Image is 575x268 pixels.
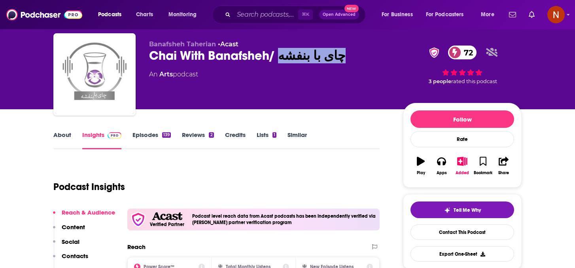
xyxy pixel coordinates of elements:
[456,46,477,59] span: 72
[427,48,442,58] img: verified Badge
[131,212,146,227] img: verfied icon
[162,132,171,138] div: 139
[93,8,132,21] button: open menu
[98,9,121,20] span: Podcasts
[182,131,214,149] a: Reviews2
[494,152,514,180] button: Share
[410,110,514,128] button: Follow
[376,8,423,21] button: open menu
[410,246,514,262] button: Export One-Sheet
[159,70,173,78] a: Arts
[149,70,198,79] div: An podcast
[547,6,565,23] span: Logged in as AdelNBM
[417,171,425,175] div: Play
[319,10,359,19] button: Open AdvancedNew
[403,40,522,89] div: verified Badge72 3 peoplerated this podcast
[82,131,121,149] a: InsightsPodchaser Pro
[344,5,359,12] span: New
[410,224,514,240] a: Contact This Podcast
[437,171,447,175] div: Apps
[473,152,493,180] button: Bookmark
[62,209,115,216] p: Reach & Audience
[53,252,88,267] button: Contacts
[298,10,313,20] span: ⌘ K
[257,131,276,149] a: Lists1
[474,171,492,175] div: Bookmark
[444,207,450,213] img: tell me why sparkle
[448,46,477,59] a: 72
[62,223,85,231] p: Content
[410,131,514,147] div: Rate
[209,132,214,138] div: 2
[481,9,494,20] span: More
[498,171,509,175] div: Share
[547,6,565,23] button: Show profile menu
[287,131,307,149] a: Similar
[475,8,504,21] button: open menu
[127,243,146,251] h2: Reach
[429,78,451,84] span: 3 people
[131,8,158,21] a: Charts
[426,9,464,20] span: For Podcasters
[55,35,134,114] img: Chai With Banafsheh/ چای با بنفشه
[218,40,238,48] span: •
[62,252,88,260] p: Contacts
[451,78,497,84] span: rated this podcast
[53,238,79,253] button: Social
[62,238,79,245] p: Social
[132,131,171,149] a: Episodes139
[452,152,473,180] button: Added
[410,201,514,218] button: tell me why sparkleTell Me Why
[547,6,565,23] img: User Profile
[6,7,82,22] img: Podchaser - Follow, Share and Rate Podcasts
[234,8,298,21] input: Search podcasts, credits, & more...
[323,13,356,17] span: Open Advanced
[506,8,519,21] a: Show notifications dropdown
[456,171,469,175] div: Added
[152,212,182,220] img: Acast
[108,132,121,139] img: Podchaser Pro
[53,209,115,223] button: Reach & Audience
[136,9,153,20] span: Charts
[421,8,475,21] button: open menu
[272,132,276,138] div: 1
[410,152,431,180] button: Play
[454,207,481,213] span: Tell Me Why
[225,131,246,149] a: Credits
[53,131,71,149] a: About
[53,223,85,238] button: Content
[220,40,238,48] a: Acast
[163,8,207,21] button: open menu
[168,9,197,20] span: Monitoring
[149,40,216,48] span: Banafsheh Taherian
[192,213,376,225] h4: Podcast level reach data from Acast podcasts has been independently verified via [PERSON_NAME] pa...
[53,181,125,193] h1: Podcast Insights
[431,152,452,180] button: Apps
[526,8,538,21] a: Show notifications dropdown
[382,9,413,20] span: For Business
[150,222,184,227] h5: Verified Partner
[219,6,373,24] div: Search podcasts, credits, & more...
